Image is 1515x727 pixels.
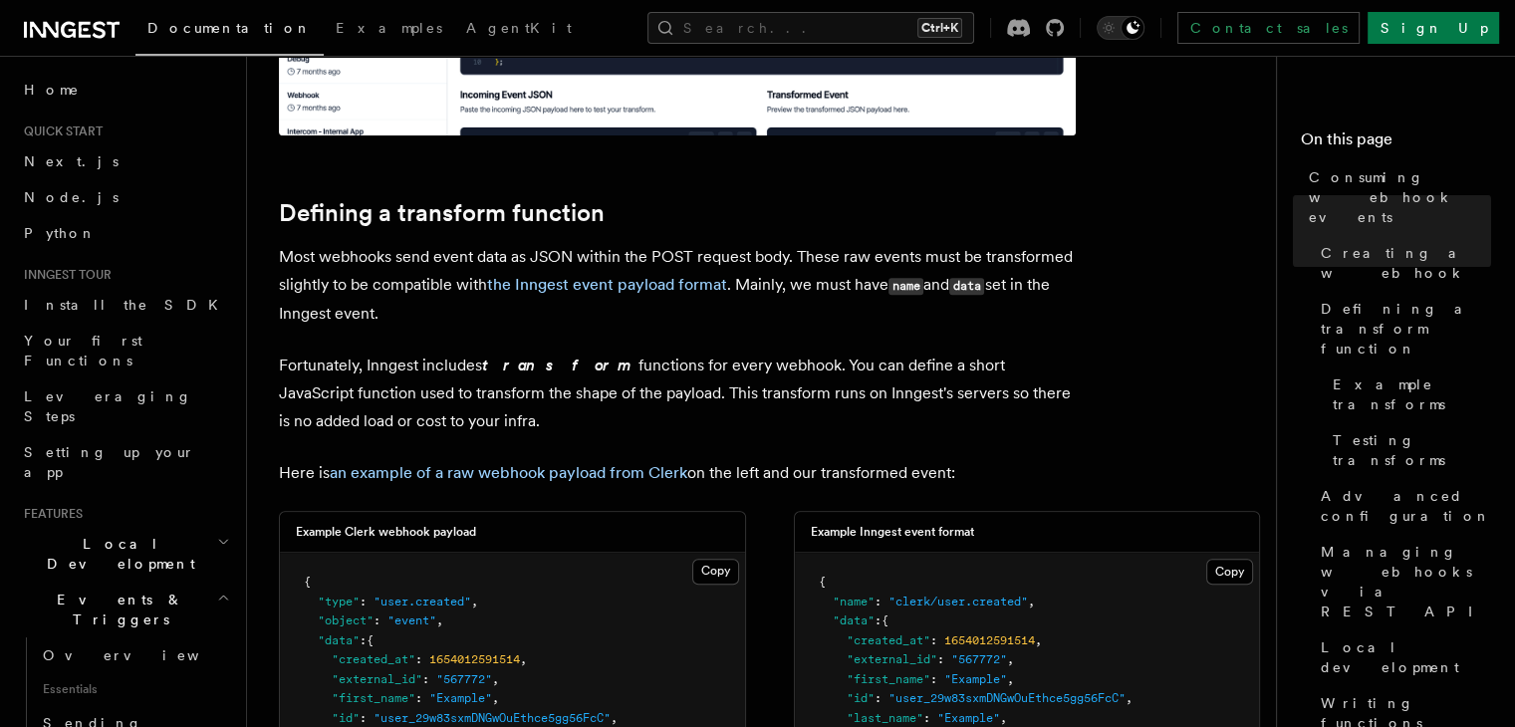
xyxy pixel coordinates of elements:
span: : [422,672,429,686]
span: Next.js [24,153,119,169]
span: Local Development [16,534,217,574]
span: Documentation [147,20,312,36]
span: "id" [847,691,875,705]
code: data [949,278,984,295]
span: , [520,652,527,666]
a: Sign Up [1368,12,1499,44]
span: { [367,633,374,647]
span: : [930,633,937,647]
a: Install the SDK [16,287,234,323]
span: "567772" [436,672,492,686]
span: : [923,711,930,725]
span: Essentials [35,673,234,705]
span: "last_name" [847,711,923,725]
button: Toggle dark mode [1097,16,1144,40]
span: { [882,613,888,627]
a: Consuming webhook events [1301,159,1491,235]
span: { [304,575,311,589]
button: Copy [1206,559,1253,585]
a: Node.js [16,179,234,215]
h3: Example Inngest event format [811,524,974,540]
span: Quick start [16,123,103,139]
span: Examples [336,20,442,36]
span: : [930,672,937,686]
span: Example transforms [1333,374,1491,414]
span: : [415,652,422,666]
a: AgentKit [454,6,584,54]
code: name [888,278,923,295]
span: Advanced configuration [1321,486,1491,526]
a: an example of a raw webhook payload from Clerk [330,463,687,482]
a: Defining a transform function [1313,291,1491,366]
span: "external_id" [847,652,937,666]
p: Most webhooks send event data as JSON within the POST request body. These raw events must be tran... [279,243,1076,328]
button: Search...Ctrl+K [647,12,974,44]
span: Consuming webhook events [1309,167,1491,227]
span: "first_name" [332,691,415,705]
span: "Example" [944,672,1007,686]
span: Node.js [24,189,119,205]
a: Documentation [135,6,324,56]
span: : [875,613,882,627]
span: : [360,595,367,608]
a: Managing webhooks via REST API [1313,534,1491,629]
span: "567772" [951,652,1007,666]
a: Contact sales [1177,12,1360,44]
span: Creating a webhook [1321,243,1491,283]
span: , [492,691,499,705]
span: , [471,595,478,608]
span: Testing transforms [1333,430,1491,470]
h4: On this page [1301,127,1491,159]
span: Local development [1321,637,1491,677]
span: Overview [43,647,248,663]
span: , [1007,652,1014,666]
a: Home [16,72,234,108]
span: AgentKit [466,20,572,36]
span: "first_name" [847,672,930,686]
span: : [374,613,380,627]
span: Leveraging Steps [24,388,192,424]
span: "object" [318,613,374,627]
span: , [1126,691,1133,705]
span: "type" [318,595,360,608]
span: : [875,691,882,705]
span: 1654012591514 [429,652,520,666]
span: , [1007,672,1014,686]
a: Defining a transform function [279,199,605,227]
span: "created_at" [332,652,415,666]
p: Fortunately, Inngest includes functions for every webhook. You can define a short JavaScript func... [279,352,1076,435]
span: Defining a transform function [1321,299,1491,359]
span: "data" [833,613,875,627]
span: : [415,691,422,705]
span: Setting up your app [24,444,195,480]
span: , [436,613,443,627]
span: : [360,711,367,725]
button: Local Development [16,526,234,582]
span: : [360,633,367,647]
span: "clerk/user.created" [888,595,1028,608]
span: "name" [833,595,875,608]
a: the Inngest event payload format [487,275,727,294]
a: Testing transforms [1325,422,1491,478]
a: Example transforms [1325,366,1491,422]
span: "created_at" [847,633,930,647]
span: { [819,575,826,589]
a: Your first Functions [16,323,234,378]
a: Overview [35,637,234,673]
span: Managing webhooks via REST API [1321,542,1491,621]
span: "id" [332,711,360,725]
span: : [937,652,944,666]
a: Next.js [16,143,234,179]
p: Here is on the left and our transformed event: [279,459,1076,487]
span: Events & Triggers [16,590,217,629]
span: "user_29w83sxmDNGwOuEthce5gg56FcC" [888,691,1126,705]
a: Python [16,215,234,251]
span: Install the SDK [24,297,230,313]
em: transform [482,356,638,374]
a: Leveraging Steps [16,378,234,434]
span: Your first Functions [24,333,142,368]
span: "external_id" [332,672,422,686]
span: , [1028,595,1035,608]
span: "event" [387,613,436,627]
span: "Example" [429,691,492,705]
